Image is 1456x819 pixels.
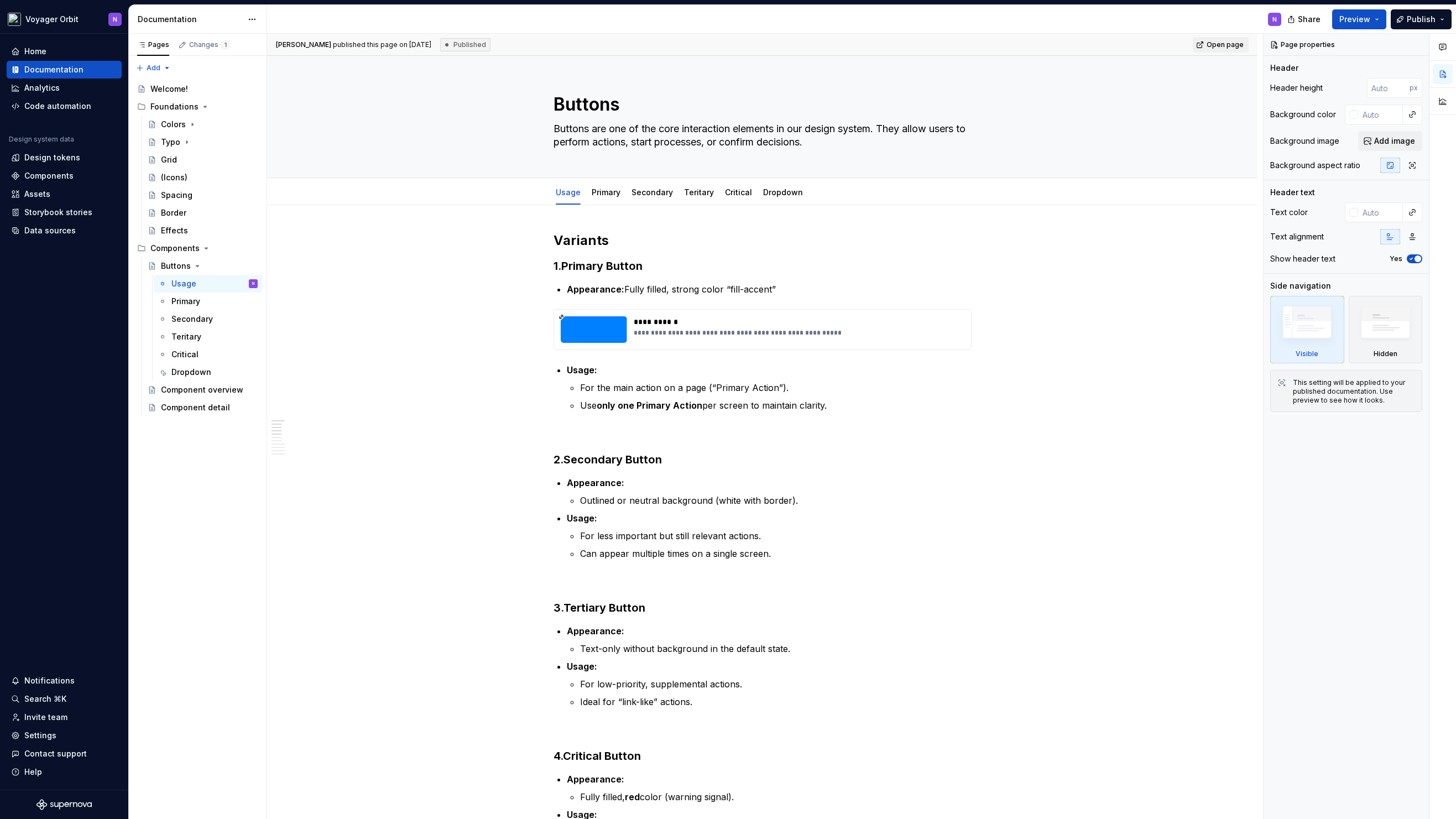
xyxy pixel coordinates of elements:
[587,180,625,204] div: Primary
[632,187,673,197] a: Secondary
[725,187,752,197] a: Critical
[551,91,969,118] textarea: Buttons
[580,677,972,691] p: For low-priority, supplemental actions.
[161,190,192,201] div: Spacing
[9,135,74,144] div: Design system data
[7,727,122,744] a: Settings
[161,384,243,395] div: Component overview
[554,748,972,764] h3: 4.
[563,749,641,763] strong: Critical Button
[161,225,188,236] div: Effects
[1270,231,1324,242] div: Text alignment
[24,82,60,93] div: Analytics
[1207,40,1244,49] span: Open page
[627,180,677,204] div: Secondary
[24,170,74,181] div: Components
[150,101,199,112] div: Foundations
[143,257,262,275] a: Buttons
[7,185,122,203] a: Assets
[580,381,972,394] p: For the main action on a page (“Primary Action”).
[7,690,122,708] button: Search ⌘K
[7,79,122,97] a: Analytics
[1272,15,1277,24] div: N
[1293,378,1415,405] div: This setting will be applied to your published documentation. Use preview to see how it looks.
[24,712,67,723] div: Invite team
[154,363,262,381] a: Dropdown
[592,187,620,197] a: Primary
[1358,202,1403,222] input: Auto
[276,40,331,49] span: [PERSON_NAME]
[171,367,211,378] div: Dropdown
[7,61,122,79] a: Documentation
[133,60,174,76] button: Add
[161,137,180,148] div: Typo
[563,453,662,466] strong: Secondary Button
[1270,82,1323,93] div: Header height
[143,116,262,133] a: Colors
[7,708,122,726] a: Invite team
[24,152,80,163] div: Design tokens
[24,101,91,112] div: Code automation
[7,763,122,781] button: Help
[7,745,122,763] button: Contact support
[1270,253,1335,264] div: Show header text
[580,790,972,804] p: Fully filled, color (warning signal).
[25,14,79,25] div: Voyager Orbit
[221,40,229,49] span: 1
[1390,254,1402,263] label: Yes
[556,187,581,197] a: Usage
[551,180,585,204] div: Usage
[133,98,262,116] div: Foundations
[580,494,972,507] p: Outlined or neutral background (white with border).
[133,80,262,416] div: Page tree
[567,513,597,524] strong: Usage:
[24,693,66,705] div: Search ⌘K
[24,730,56,741] div: Settings
[1298,14,1321,25] span: Share
[1270,109,1336,120] div: Background color
[1332,9,1386,29] button: Preview
[171,349,199,360] div: Critical
[133,239,262,257] div: Components
[150,84,188,95] div: Welcome!
[143,222,262,239] a: Effects
[36,799,92,810] svg: Supernova Logo
[143,204,262,222] a: Border
[7,43,122,60] a: Home
[1296,349,1318,358] div: Visible
[1270,187,1315,198] div: Header text
[7,672,122,690] button: Notifications
[440,38,490,51] div: Published
[161,119,186,130] div: Colors
[143,381,262,399] a: Component overview
[161,260,191,272] div: Buttons
[567,661,597,672] strong: Usage:
[7,97,122,115] a: Code automation
[1349,296,1423,363] div: Hidden
[597,400,702,411] strong: only one Primary Action
[567,284,624,295] strong: Appearance:
[150,243,200,254] div: Components
[143,169,262,186] a: (Icons)
[554,600,972,615] h3: 3.
[24,748,87,759] div: Contact support
[154,310,262,328] a: Secondary
[1270,135,1339,147] div: Background image
[133,80,262,98] a: Welcome!
[1367,78,1410,98] input: Auto
[1374,135,1415,147] span: Add image
[763,187,803,197] a: Dropdown
[554,452,972,467] h3: 2.
[580,547,972,560] p: Can appear multiple times on a single screen.
[625,791,640,802] strong: red
[580,399,972,412] p: Use per screen to maintain clarity.
[554,232,972,249] h2: Variants
[7,204,122,221] a: Storybook stories
[138,14,242,25] div: Documentation
[161,402,230,413] div: Component detail
[154,293,262,310] a: Primary
[24,766,42,778] div: Help
[276,40,431,49] span: published this page on [DATE]
[171,331,201,342] div: Teritary
[143,186,262,204] a: Spacing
